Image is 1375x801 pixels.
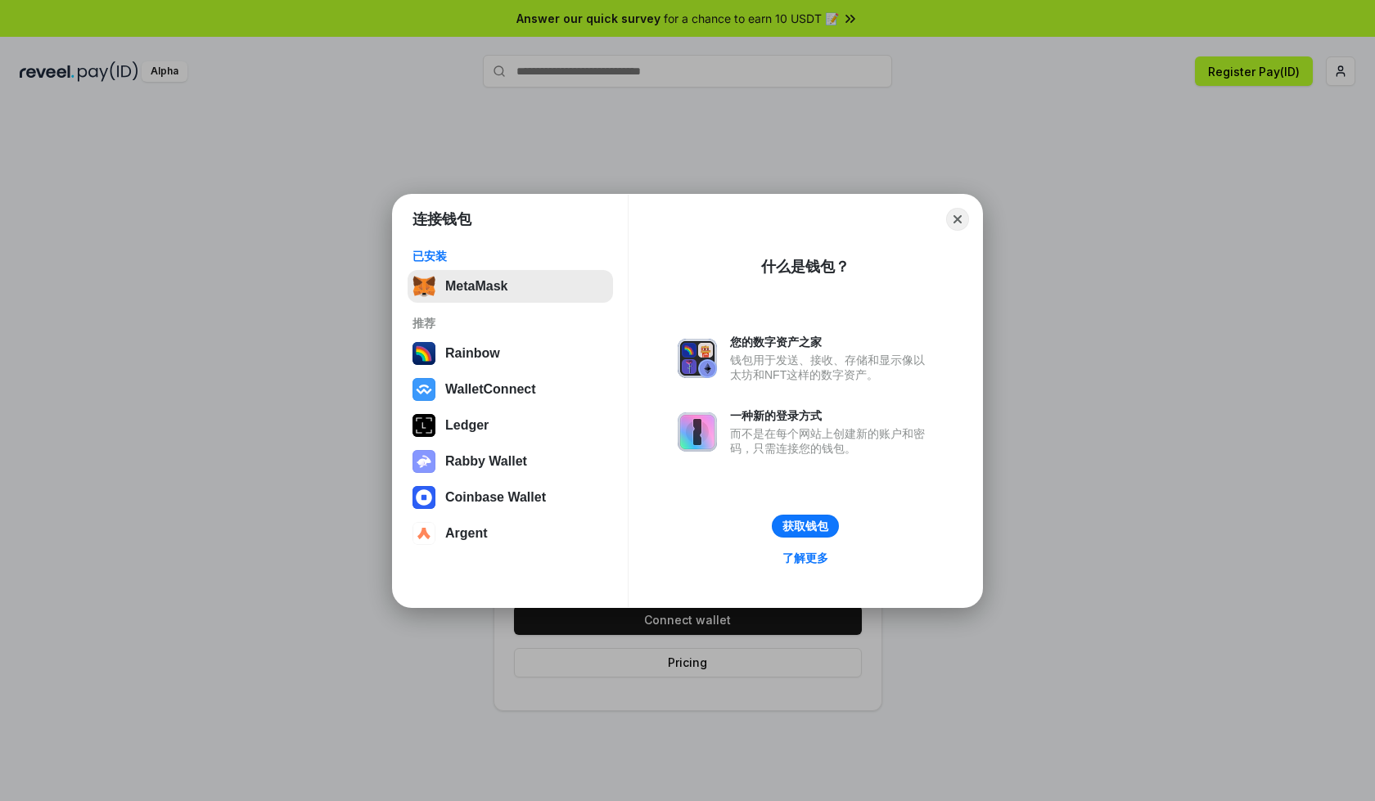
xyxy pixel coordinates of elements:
[408,270,613,303] button: MetaMask
[772,515,839,538] button: 获取钱包
[782,551,828,565] div: 了解更多
[730,408,933,423] div: 一种新的登录方式
[730,426,933,456] div: 而不是在每个网站上创建新的账户和密码，只需连接您的钱包。
[412,414,435,437] img: svg+xml,%3Csvg%20xmlns%3D%22http%3A%2F%2Fwww.w3.org%2F2000%2Fsvg%22%20width%3D%2228%22%20height%3...
[445,454,527,469] div: Rabby Wallet
[445,279,507,294] div: MetaMask
[782,519,828,533] div: 获取钱包
[678,339,717,378] img: svg+xml,%3Csvg%20xmlns%3D%22http%3A%2F%2Fwww.w3.org%2F2000%2Fsvg%22%20fill%3D%22none%22%20viewBox...
[412,209,471,229] h1: 连接钱包
[445,490,546,505] div: Coinbase Wallet
[408,517,613,550] button: Argent
[412,486,435,509] img: svg+xml,%3Csvg%20width%3D%2228%22%20height%3D%2228%22%20viewBox%3D%220%200%2028%2028%22%20fill%3D...
[445,526,488,541] div: Argent
[761,257,850,277] div: 什么是钱包？
[408,481,613,514] button: Coinbase Wallet
[412,249,608,263] div: 已安装
[412,522,435,545] img: svg+xml,%3Csvg%20width%3D%2228%22%20height%3D%2228%22%20viewBox%3D%220%200%2028%2028%22%20fill%3D...
[445,346,500,361] div: Rainbow
[773,547,838,569] a: 了解更多
[678,412,717,452] img: svg+xml,%3Csvg%20xmlns%3D%22http%3A%2F%2Fwww.w3.org%2F2000%2Fsvg%22%20fill%3D%22none%22%20viewBox...
[408,337,613,370] button: Rainbow
[412,275,435,298] img: svg+xml,%3Csvg%20fill%3D%22none%22%20height%3D%2233%22%20viewBox%3D%220%200%2035%2033%22%20width%...
[946,208,969,231] button: Close
[408,373,613,406] button: WalletConnect
[412,450,435,473] img: svg+xml,%3Csvg%20xmlns%3D%22http%3A%2F%2Fwww.w3.org%2F2000%2Fsvg%22%20fill%3D%22none%22%20viewBox...
[445,418,489,433] div: Ledger
[730,353,933,382] div: 钱包用于发送、接收、存储和显示像以太坊和NFT这样的数字资产。
[412,316,608,331] div: 推荐
[412,342,435,365] img: svg+xml,%3Csvg%20width%3D%22120%22%20height%3D%22120%22%20viewBox%3D%220%200%20120%20120%22%20fil...
[408,445,613,478] button: Rabby Wallet
[445,382,536,397] div: WalletConnect
[412,378,435,401] img: svg+xml,%3Csvg%20width%3D%2228%22%20height%3D%2228%22%20viewBox%3D%220%200%2028%2028%22%20fill%3D...
[730,335,933,349] div: 您的数字资产之家
[408,409,613,442] button: Ledger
